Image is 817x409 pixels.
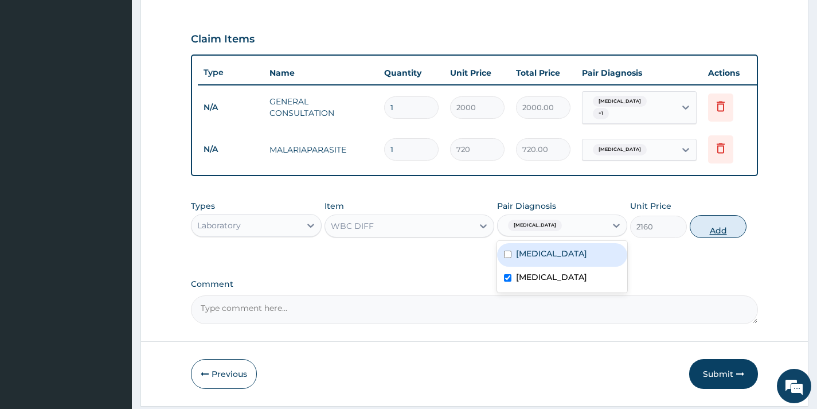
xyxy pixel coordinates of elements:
[191,359,257,389] button: Previous
[331,220,374,232] div: WBC DIFF
[325,200,344,212] label: Item
[576,61,702,84] th: Pair Diagnosis
[198,139,264,160] td: N/A
[191,201,215,211] label: Types
[510,61,576,84] th: Total Price
[198,62,264,83] th: Type
[264,61,378,84] th: Name
[198,97,264,118] td: N/A
[593,144,647,155] span: [MEDICAL_DATA]
[702,61,760,84] th: Actions
[191,33,255,46] h3: Claim Items
[188,6,216,33] div: Minimize live chat window
[67,128,158,244] span: We're online!
[444,61,510,84] th: Unit Price
[497,200,556,212] label: Pair Diagnosis
[60,64,193,79] div: Chat with us now
[378,61,444,84] th: Quantity
[630,200,671,212] label: Unit Price
[197,220,241,231] div: Laboratory
[690,215,746,238] button: Add
[508,220,562,231] span: [MEDICAL_DATA]
[6,281,218,321] textarea: Type your message and hit 'Enter'
[264,138,378,161] td: MALARIAPARASITE
[593,96,647,107] span: [MEDICAL_DATA]
[689,359,758,389] button: Submit
[516,248,587,259] label: [MEDICAL_DATA]
[21,57,46,86] img: d_794563401_company_1708531726252_794563401
[593,108,609,119] span: + 1
[516,271,587,283] label: [MEDICAL_DATA]
[264,90,378,124] td: GENERAL CONSULTATION
[191,279,758,289] label: Comment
